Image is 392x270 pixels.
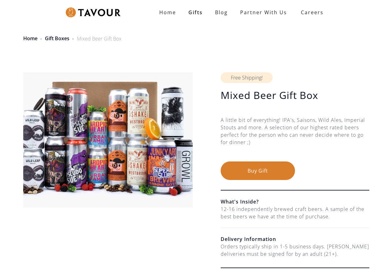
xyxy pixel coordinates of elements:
strong: Home [159,9,176,16]
a: Home [153,6,182,19]
a: Gifts [182,6,209,19]
a: Gift Boxes [45,35,69,42]
div: Mixed Beer Gift Box [77,35,121,42]
div: A little bit of everything! IPA's, Saisons, Wild Ales, Imperial Stouts and more. A selection of o... [221,116,369,161]
h6: Delivery Information [221,235,369,243]
a: Blog [209,6,234,19]
div: 12-16 independently brewed craft beers. A sample of the best beers we have at the time of purchase. [221,205,369,220]
div: Orders typically ship in 1-5 business days. [PERSON_NAME] deliveries must be signed for by an adu... [221,243,369,258]
a: partner with us [234,6,293,19]
div: Free Shipping! [221,72,273,83]
button: Buy Gift [221,161,295,180]
strong: Careers [301,6,324,19]
h6: What's Inside? [221,198,369,205]
a: Careers [293,4,328,21]
a: Home [23,35,37,42]
h1: Mixed Beer Gift Box [221,89,369,101]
